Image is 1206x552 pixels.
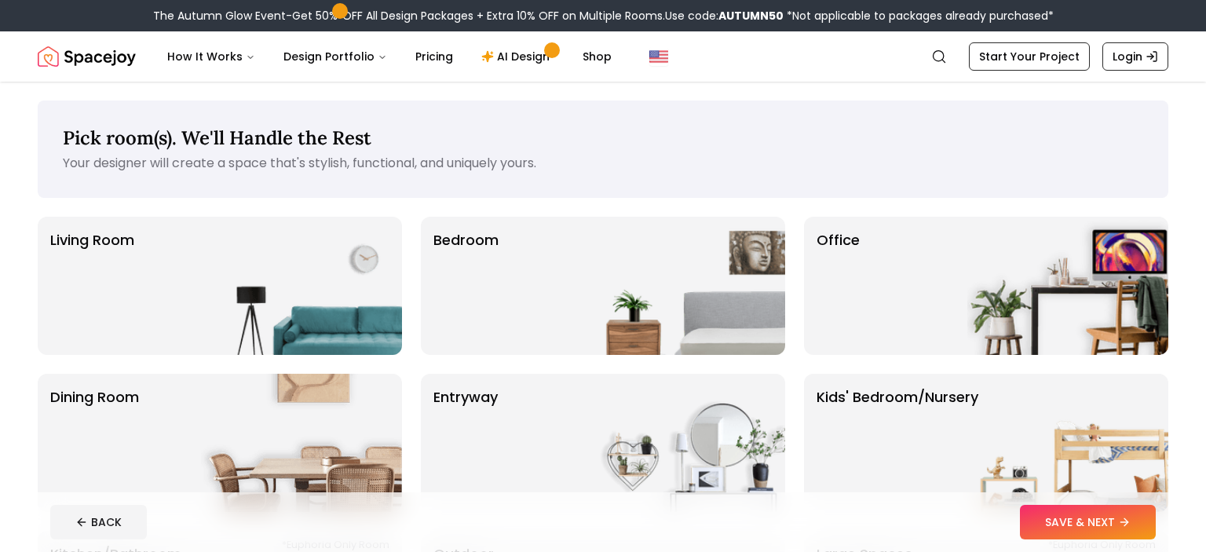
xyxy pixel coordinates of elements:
img: Dining Room [201,374,402,512]
img: Living Room [201,217,402,355]
img: United States [649,47,668,66]
div: The Autumn Glow Event-Get 50% OFF All Design Packages + Extra 10% OFF on Multiple Rooms. [153,8,1054,24]
p: Your designer will create a space that's stylish, functional, and uniquely yours. [63,154,1143,173]
span: Pick room(s). We'll Handle the Rest [63,126,371,150]
img: Kids' Bedroom/Nursery [967,374,1168,512]
button: Design Portfolio [271,41,400,72]
p: entryway [433,386,498,499]
a: Login [1102,42,1168,71]
nav: Main [155,41,624,72]
a: AI Design [469,41,567,72]
nav: Global [38,31,1168,82]
button: BACK [50,505,147,539]
p: Living Room [50,229,134,342]
a: Spacejoy [38,41,136,72]
button: How It Works [155,41,268,72]
p: Office [817,229,860,342]
p: Dining Room [50,386,139,499]
a: Pricing [403,41,466,72]
img: Spacejoy Logo [38,41,136,72]
img: entryway [584,374,785,512]
span: Use code: [665,8,784,24]
img: Office [967,217,1168,355]
a: Start Your Project [969,42,1090,71]
span: *Not applicable to packages already purchased* [784,8,1054,24]
img: Bedroom [584,217,785,355]
a: Shop [570,41,624,72]
button: SAVE & NEXT [1020,505,1156,539]
p: Kids' Bedroom/Nursery [817,386,978,499]
p: Bedroom [433,229,499,342]
b: AUTUMN50 [718,8,784,24]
